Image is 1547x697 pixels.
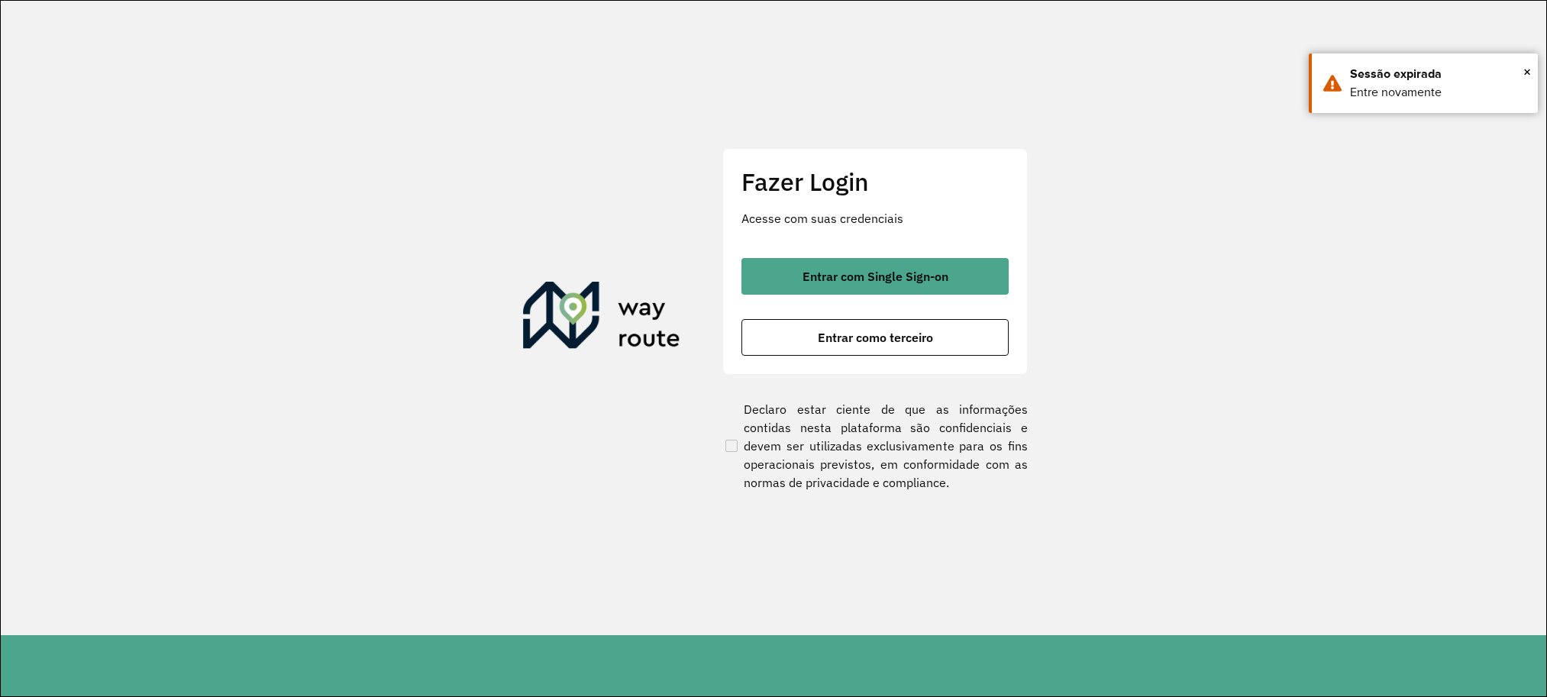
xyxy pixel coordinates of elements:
label: Declaro estar ciente de que as informações contidas nesta plataforma são confidenciais e devem se... [722,400,1028,492]
span: Entrar como terceiro [818,331,933,344]
img: Roteirizador AmbevTech [523,282,680,355]
div: Sessão expirada [1350,65,1526,83]
span: × [1523,60,1531,83]
button: button [741,319,1009,356]
button: Close [1523,60,1531,83]
h2: Fazer Login [741,167,1009,196]
div: Entre novamente [1350,83,1526,102]
p: Acesse com suas credenciais [741,209,1009,227]
button: button [741,258,1009,295]
span: Entrar com Single Sign-on [803,270,948,282]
